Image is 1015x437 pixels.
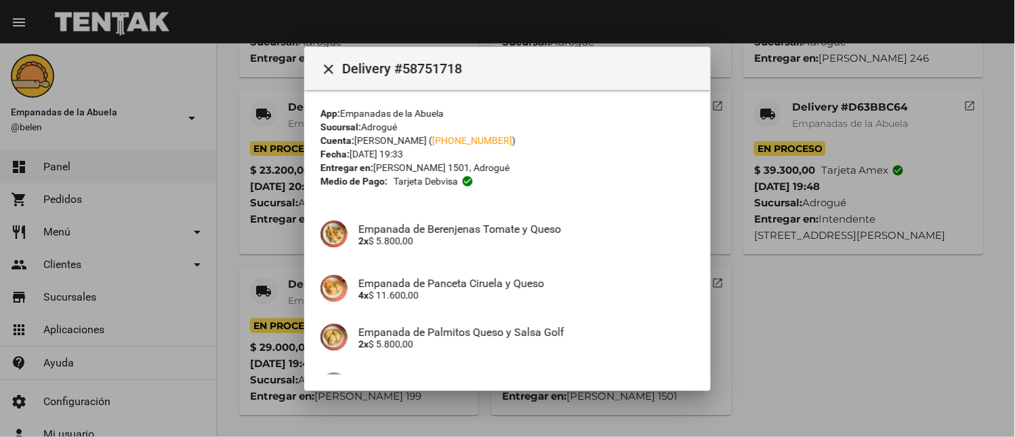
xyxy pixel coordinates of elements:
img: a07d0382-12a7-4aaa-a9a8-9d363701184e.jpg [320,275,348,302]
p: $ 5.800,00 [358,235,695,246]
mat-icon: check_circle [461,175,474,187]
h4: Empanada de Berenjenas Tomate y Queso [358,222,695,235]
span: Delivery #58751718 [342,58,700,79]
p: $ 5.800,00 [358,338,695,349]
b: 4x [358,289,369,300]
div: [PERSON_NAME] ( ) [320,134,695,147]
button: Cerrar [315,55,342,82]
h4: Empanada de Panceta Ciruela y Queso [358,276,695,289]
img: 4578203c-391b-4cb2-96d6-d19d736134f1.jpg [320,221,348,248]
mat-icon: Cerrar [320,61,337,77]
div: Empanadas de la Abuela [320,107,695,120]
img: 42287c59-dcc4-46e2-8bc6-04ff50c97927.jpg [320,373,348,400]
strong: Sucursal: [320,121,361,132]
p: $ 11.600,00 [358,289,695,300]
div: [PERSON_NAME] 1501, Adrogué [320,161,695,174]
img: 23889947-f116-4e8f-977b-138207bb6e24.jpg [320,324,348,351]
strong: Fecha: [320,149,350,159]
div: [DATE] 19:33 [320,147,695,161]
strong: Cuenta: [320,135,354,146]
b: 2x [358,338,369,349]
div: Adrogué [320,120,695,134]
h4: Papas Fritas con Cheddar y Panceta [358,374,695,387]
b: 2x [358,235,369,246]
a: [PHONE_NUMBER] [432,135,512,146]
span: Tarjeta debvisa [394,174,458,188]
strong: Medio de Pago: [320,174,388,188]
strong: App: [320,108,340,119]
h4: Empanada de Palmitos Queso y Salsa Golf [358,325,695,338]
strong: Entregar en: [320,162,373,173]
